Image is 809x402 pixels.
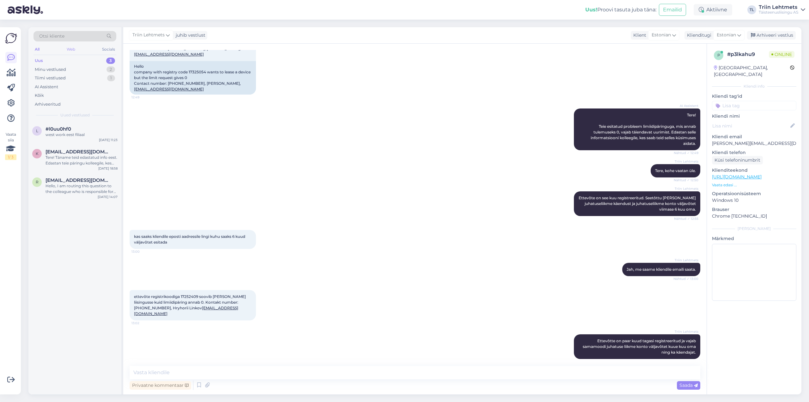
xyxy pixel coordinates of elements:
p: Klienditeekond [712,167,796,174]
div: [GEOGRAPHIC_DATA], [GEOGRAPHIC_DATA] [714,65,790,78]
span: 13:00 [131,249,155,254]
div: Minu vestlused [35,66,66,73]
div: 1 [107,75,115,81]
input: Lisa nimi [712,122,789,129]
a: [URL][DOMAIN_NAME] [712,174,762,180]
span: l [36,128,38,133]
a: [EMAIL_ADDRESS][DOMAIN_NAME] [134,87,204,91]
div: 1 / 3 [5,154,16,160]
p: Brauser [712,206,796,213]
div: Klienditugi [684,32,711,39]
span: Triin Lehtmets [675,258,698,263]
span: Online [769,51,794,58]
button: Emailid [659,4,686,16]
span: AI Assistent [675,103,698,108]
span: 13:03 [675,359,698,364]
span: r [36,180,39,184]
p: [PERSON_NAME][EMAIL_ADDRESS][DOMAIN_NAME] [712,140,796,147]
p: Kliendi email [712,133,796,140]
p: Kliendi nimi [712,113,796,120]
div: Triin Lehtmets [759,5,798,10]
input: Lisa tag [712,101,796,110]
span: Triin Lehtmets [675,329,698,334]
span: Ettevõtte on paar kuud tagasi registreeritud ja vajab samamoodi juhatuse liikme konto väljavõtet ... [583,338,697,355]
span: 12:49 [131,95,155,100]
p: Chrome [TECHNICAL_ID] [712,213,796,220]
div: Uus [35,58,43,64]
div: juhib vestlust [173,32,205,39]
span: kristiine@tele2.com [46,149,111,155]
div: west work eest filiaal [46,132,118,138]
span: Nähtud ✓ 13:00 [673,276,698,281]
span: 13:02 [131,321,155,325]
div: 3 [106,58,115,64]
span: Estonian [717,32,736,39]
span: Nähtud ✓ 12:49 [674,151,698,155]
div: Proovi tasuta juba täna: [585,6,656,14]
div: 2 [106,66,115,73]
p: Kliendi tag'id [712,93,796,100]
span: Saada [679,382,698,388]
div: Tiimi vestlused [35,75,66,81]
span: Nähtud ✓ 12:50 [674,178,698,182]
p: Windows 10 [712,197,796,204]
p: Märkmed [712,235,796,242]
span: Tere, kohe vaatan üle. [655,168,696,173]
div: [DATE] 14:07 [98,195,118,199]
span: Ettevõte on see kuu registreeritud. Seetõttu [PERSON_NAME] juhatuseliikme käendust ja juhatuselii... [579,195,697,212]
p: Operatsioonisüsteem [712,190,796,197]
a: Triin LehtmetsTäisteenusliisingu AS [759,5,805,15]
div: Hello company with registry code 17325054 wants to lease a device but the limit request gives 0 C... [130,61,256,95]
a: [EMAIL_ADDRESS][DOMAIN_NAME] [134,52,204,57]
div: Klient [631,32,646,39]
span: Triin Lehtmets [675,159,698,164]
div: Täisteenusliisingu AS [759,10,798,15]
span: Jah, me saame kliendile emaili saata. [627,267,696,272]
span: k [36,151,39,156]
div: [DATE] 11:23 [99,138,118,142]
span: rimantasbru@gmail.com [46,177,111,183]
div: Vaata siia [5,132,16,160]
span: Triin Lehtmets [132,32,165,39]
div: Web [65,45,76,53]
span: ettevõte registrikoodiga 17252409 soovib [PERSON_NAME] liisingusse kuid limiidipäring annab 0. Ko... [134,294,247,316]
div: TL [747,5,756,14]
div: [DATE] 18:58 [98,166,118,171]
span: #l0uu0hf0 [46,126,71,132]
div: [PERSON_NAME] [712,226,796,232]
div: Privaatne kommentaar [130,381,191,390]
div: Hello, I am routing this question to the colleague who is responsible for this topic. The reply m... [46,183,118,195]
span: kas saaks kliendile eposti aadressile lingi kuhu saaks 6 kuud väljavõtet esitada [134,234,246,244]
div: Kliendi info [712,83,796,89]
span: Nähtud ✓ 12:55 [674,216,698,221]
p: Kliendi telefon [712,149,796,156]
span: Otsi kliente [39,33,64,40]
img: Askly Logo [5,32,17,44]
b: Uus! [585,7,597,13]
span: Uued vestlused [60,112,90,118]
p: Vaata edasi ... [712,182,796,188]
span: Triin Lehtmets [675,186,698,191]
div: AI Assistent [35,84,58,90]
div: Aktiivne [694,4,732,15]
div: Küsi telefoninumbrit [712,156,763,164]
div: All [33,45,41,53]
div: Arhiveeri vestlus [747,31,796,40]
div: Socials [101,45,116,53]
div: Tere! Täname teid edastatud info eest. Edastan teie päringu kolleegile, kes vaatab selle [PERSON_... [46,155,118,166]
div: # p3lkahu9 [727,51,769,58]
div: Kõik [35,92,44,99]
span: p [717,53,720,58]
span: Estonian [652,32,671,39]
div: Arhiveeritud [35,101,61,108]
